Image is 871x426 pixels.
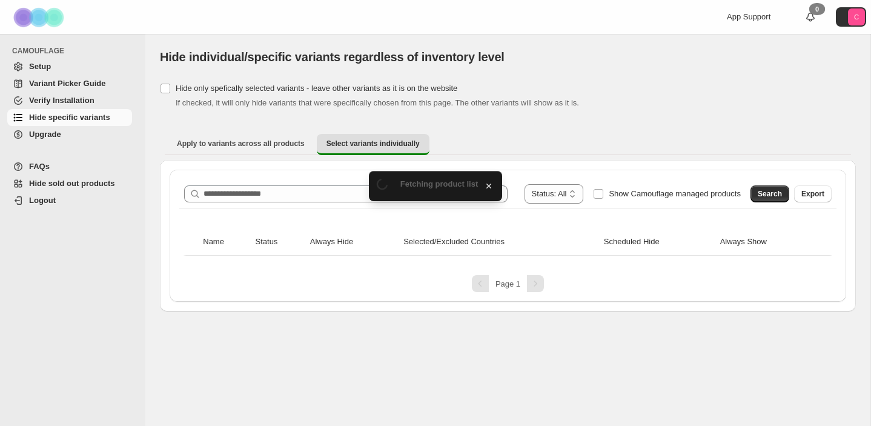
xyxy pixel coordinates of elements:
a: Hide sold out products [7,175,132,192]
span: Select variants individually [326,139,420,148]
span: If checked, it will only hide variants that were specifically chosen from this page. The other va... [176,98,579,107]
button: Avatar with initials C [836,7,866,27]
th: Always Show [717,228,816,256]
span: Apply to variants across all products [177,139,305,148]
span: Hide sold out products [29,179,115,188]
span: Verify Installation [29,96,94,105]
div: 0 [809,3,825,15]
a: 0 [804,11,816,23]
img: Camouflage [10,1,70,34]
a: Logout [7,192,132,209]
span: Hide only spefically selected variants - leave other variants as it is on the website [176,84,457,93]
span: Fetching product list [400,179,479,188]
button: Select variants individually [317,134,429,155]
button: Export [794,185,832,202]
span: Export [801,189,824,199]
span: Variant Picker Guide [29,79,105,88]
a: FAQs [7,158,132,175]
span: Logout [29,196,56,205]
span: Hide individual/specific variants regardless of inventory level [160,50,505,64]
span: Upgrade [29,130,61,139]
a: Hide specific variants [7,109,132,126]
span: Setup [29,62,51,71]
th: Name [199,228,251,256]
a: Upgrade [7,126,132,143]
th: Always Hide [306,228,400,256]
th: Scheduled Hide [600,228,717,256]
span: Hide specific variants [29,113,110,122]
th: Selected/Excluded Countries [400,228,600,256]
nav: Pagination [179,275,836,292]
a: Verify Installation [7,92,132,109]
span: FAQs [29,162,50,171]
span: CAMOUFLAGE [12,46,137,56]
div: Select variants individually [160,160,856,311]
span: App Support [727,12,770,21]
a: Variant Picker Guide [7,75,132,92]
button: Apply to variants across all products [167,134,314,153]
span: Show Camouflage managed products [609,189,741,198]
span: Page 1 [495,279,520,288]
th: Status [252,228,306,256]
span: Search [758,189,782,199]
text: C [854,13,859,21]
a: Setup [7,58,132,75]
button: Search [750,185,789,202]
span: Avatar with initials C [848,8,865,25]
